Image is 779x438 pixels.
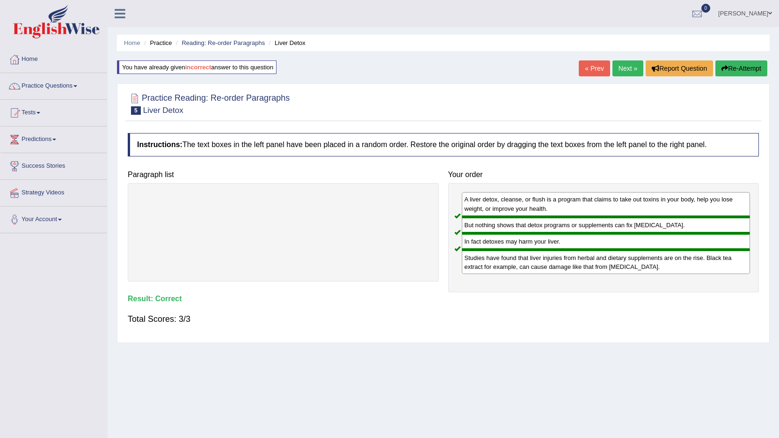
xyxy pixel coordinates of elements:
[137,141,182,148] b: Instructions:
[131,106,141,115] span: 5
[143,106,183,115] small: Liver Detox
[182,39,265,46] a: Reading: Re-order Paragraphs
[0,180,107,203] a: Strategy Videos
[0,46,107,70] a: Home
[117,60,277,74] div: You have already given answer to this question
[579,60,610,76] a: « Prev
[462,192,750,216] div: A liver detox, cleanse, or flush is a program that claims to take out toxins in your body, help y...
[462,217,750,233] div: But nothing shows that detox programs or supplements can fix [MEDICAL_DATA].
[448,171,759,179] h4: Your order
[128,308,759,330] div: Total Scores: 3/3
[612,60,643,76] a: Next »
[462,250,750,274] div: Studies have found that liver injuries from herbal and dietary supplements are on the rise. Black...
[701,4,711,13] span: 0
[128,295,759,303] h4: Result:
[0,207,107,230] a: Your Account
[0,153,107,177] a: Success Stories
[0,73,107,97] a: Practice Questions
[128,171,439,179] h4: Paragraph list
[715,60,767,76] button: Re-Attempt
[267,38,306,47] li: Liver Detox
[142,38,172,47] li: Practice
[128,133,759,156] h4: The text boxes in the left panel have been placed in a random order. Restore the original order b...
[128,91,290,115] h2: Practice Reading: Re-order Paragraphs
[124,39,140,46] a: Home
[462,233,750,250] div: In fact detoxes may harm your liver.
[646,60,713,76] button: Report Question
[185,64,211,71] b: incorrect
[0,126,107,150] a: Predictions
[0,100,107,123] a: Tests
